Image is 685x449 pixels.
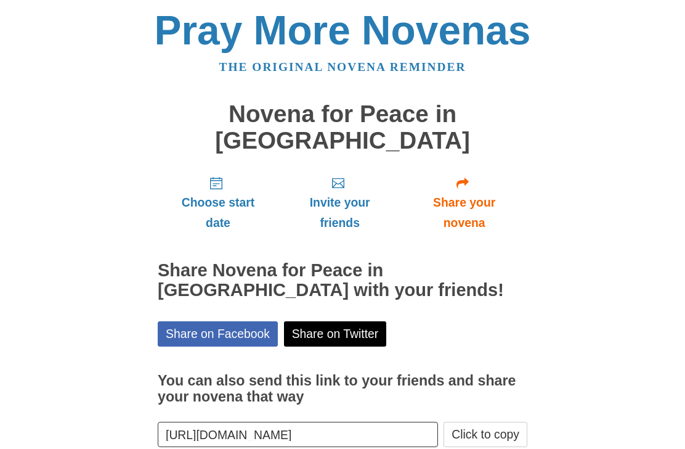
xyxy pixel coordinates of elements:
[158,167,278,240] a: Choose start date
[291,193,389,234] span: Invite your friends
[158,322,278,347] a: Share on Facebook
[444,422,527,448] button: Click to copy
[401,167,527,240] a: Share your novena
[158,262,527,301] h2: Share Novena for Peace in [GEOGRAPHIC_DATA] with your friends!
[158,102,527,154] h1: Novena for Peace in [GEOGRAPHIC_DATA]
[170,193,266,234] span: Choose start date
[284,322,387,347] a: Share on Twitter
[155,8,531,54] a: Pray More Novenas
[413,193,515,234] span: Share your novena
[158,374,527,405] h3: You can also send this link to your friends and share your novena that way
[219,61,466,74] a: The original novena reminder
[278,167,401,240] a: Invite your friends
